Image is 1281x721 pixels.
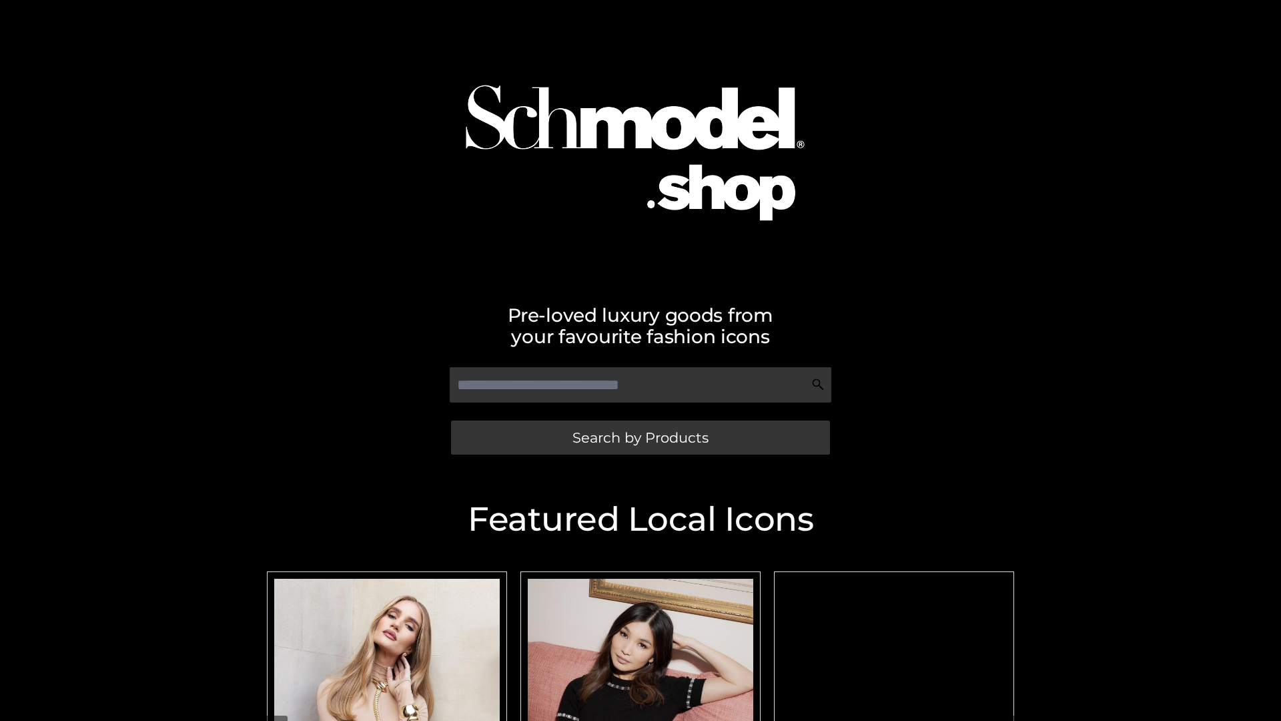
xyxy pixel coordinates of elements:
[260,304,1021,347] h2: Pre-loved luxury goods from your favourite fashion icons
[811,378,825,391] img: Search Icon
[260,503,1021,536] h2: Featured Local Icons​
[572,431,709,445] span: Search by Products
[451,421,830,455] a: Search by Products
